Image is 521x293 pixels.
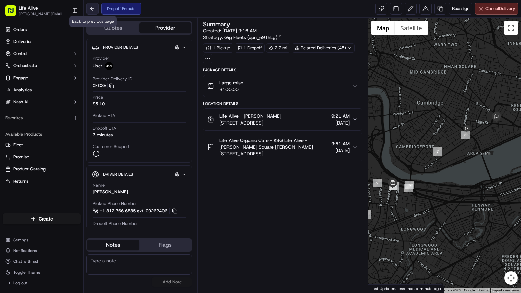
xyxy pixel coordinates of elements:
[203,75,362,97] button: Large misc$100.00
[266,43,290,53] div: 2.7 mi
[13,178,28,184] span: Returns
[13,104,19,110] img: 1736555255976-a54dd68f-1ca7-489b-9aae-adbdc363a1c4
[57,151,62,156] div: 💻
[3,60,81,71] button: Orchestrate
[21,104,55,109] span: Klarizel Pensader
[13,87,32,93] span: Analytics
[331,147,350,154] span: [DATE]
[21,122,55,128] span: Klarizel Pensader
[93,132,113,138] div: 3 minutes
[93,101,105,107] span: $5.10
[390,182,399,190] div: 3
[222,28,257,34] span: [DATE] 9:16 AM
[461,131,470,139] div: 8
[3,97,81,107] button: Nash AI
[93,55,109,61] span: Provider
[219,119,281,126] span: [STREET_ADDRESS]
[504,271,518,285] button: Map camera controls
[292,43,355,53] div: Related Deliveries (45)
[87,240,139,250] button: Notes
[373,179,382,187] div: 2
[389,181,397,190] div: 4
[7,98,17,108] img: Klarizel Pensader
[7,87,45,93] div: Past conversations
[203,109,362,130] button: Life Alive - [PERSON_NAME][STREET_ADDRESS]9:21 AM[DATE]
[3,278,81,288] button: Log out
[13,259,38,264] span: Chat with us!
[14,64,26,76] img: 1724597045416-56b7ee45-8013-43a0-a6f9-03cb97ddad50
[57,122,59,128] span: •
[13,237,28,243] span: Settings
[3,164,81,175] button: Product Catalog
[370,284,392,293] img: Google
[219,79,243,86] span: Large misc
[47,166,81,172] a: Powered byPylon
[139,240,192,250] button: Flags
[54,147,110,159] a: 💻API Documentation
[219,113,281,119] span: Life Alive - [PERSON_NAME]
[13,270,40,275] span: Toggle Theme
[60,104,74,109] span: [DATE]
[449,3,472,15] button: Reassign
[139,22,192,33] button: Provider
[433,147,442,156] div: 7
[475,3,518,15] button: CancelDelivery
[13,99,28,105] span: Nash AI
[69,16,117,27] div: Back to previous page
[39,215,53,222] span: Create
[452,6,469,12] span: Reassign
[235,43,265,53] div: 1 Dropoff
[3,140,81,150] button: Fleet
[13,150,51,157] span: Knowledge Base
[93,113,115,119] span: Pickup ETA
[219,137,329,150] span: Life Alive Organic Cafe - KSQ Life Alive - [PERSON_NAME] Square [PERSON_NAME]
[203,133,362,161] button: Life Alive Organic Cafe - KSQ Life Alive - [PERSON_NAME] Square [PERSON_NAME][STREET_ADDRESS]9:51...
[92,42,186,53] button: Provider Details
[67,166,81,172] span: Pylon
[203,43,233,53] div: 1 Pickup
[3,213,81,224] button: Create
[219,86,243,93] span: $100.00
[3,152,81,162] button: Promise
[57,104,59,109] span: •
[13,51,27,57] span: Control
[3,129,81,140] div: Available Products
[504,21,518,35] button: Toggle fullscreen view
[13,39,32,45] span: Deliveries
[4,147,54,159] a: 📗Knowledge Base
[93,189,128,195] div: [PERSON_NAME]
[371,21,395,35] button: Show street map
[93,201,137,207] span: Pickup Phone Number
[7,27,122,38] p: Welcome 👋
[479,288,488,292] a: Terms (opens in new tab)
[404,184,413,192] div: 5
[30,71,92,76] div: We're available if you need us!
[13,280,27,286] span: Log out
[219,150,329,157] span: [STREET_ADDRESS]
[103,45,138,50] span: Provider Details
[93,63,102,69] span: Uber
[492,288,519,292] a: Report a map error
[3,176,81,187] button: Returns
[93,76,132,82] span: Provider Delivery ID
[485,6,515,12] span: Cancel Delivery
[3,3,69,19] button: Life Alive[PERSON_NAME][EMAIL_ADDRESS][DOMAIN_NAME]
[3,113,81,124] div: Favorites
[5,142,78,148] a: Fleet
[93,144,130,150] span: Customer Support
[17,43,121,50] input: Got a question? Start typing here...
[87,22,139,33] button: Quotes
[3,257,81,266] button: Chat with us!
[13,27,27,33] span: Orders
[5,154,78,160] a: Promise
[3,235,81,245] button: Settings
[93,83,114,89] button: 0FC3E
[13,142,23,148] span: Fleet
[5,166,78,172] a: Product Catalog
[3,267,81,277] button: Toggle Theme
[13,166,46,172] span: Product Catalog
[63,150,108,157] span: API Documentation
[3,48,81,59] button: Control
[19,11,67,17] button: [PERSON_NAME][EMAIL_ADDRESS][DOMAIN_NAME]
